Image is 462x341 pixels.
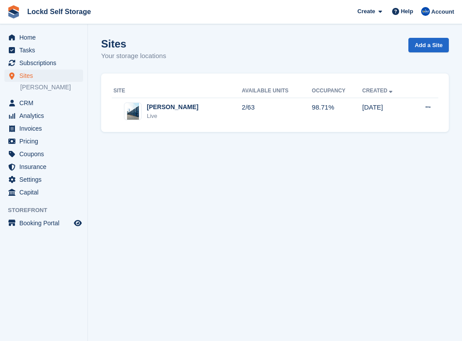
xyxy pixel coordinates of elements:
[4,135,83,147] a: menu
[242,98,312,125] td: 2/63
[357,7,375,16] span: Create
[19,217,72,229] span: Booking Portal
[19,44,72,56] span: Tasks
[19,173,72,186] span: Settings
[362,98,411,125] td: [DATE]
[112,84,242,98] th: Site
[4,97,83,109] a: menu
[4,161,83,173] a: menu
[19,135,72,147] span: Pricing
[20,83,83,92] a: [PERSON_NAME]
[101,51,166,61] p: Your storage locations
[362,88,394,94] a: Created
[19,186,72,198] span: Capital
[4,57,83,69] a: menu
[4,173,83,186] a: menu
[312,84,362,98] th: Occupancy
[147,103,198,112] div: [PERSON_NAME]
[4,148,83,160] a: menu
[242,84,312,98] th: Available Units
[408,38,449,52] a: Add a Site
[19,161,72,173] span: Insurance
[19,70,72,82] span: Sites
[19,97,72,109] span: CRM
[19,148,72,160] span: Coupons
[19,31,72,44] span: Home
[4,217,83,229] a: menu
[4,31,83,44] a: menu
[4,186,83,198] a: menu
[4,110,83,122] a: menu
[24,4,95,19] a: Lockd Self Storage
[127,103,139,120] img: Image of Horley site
[8,206,87,215] span: Storefront
[147,112,198,121] div: Live
[312,98,362,125] td: 98.71%
[4,122,83,135] a: menu
[401,7,413,16] span: Help
[7,5,20,18] img: stora-icon-8386f47178a22dfd0bd8f6a31ec36ba5ce8667c1dd55bd0f319d3a0aa187defe.svg
[19,110,72,122] span: Analytics
[19,57,72,69] span: Subscriptions
[73,218,83,228] a: Preview store
[101,38,166,50] h1: Sites
[431,7,454,16] span: Account
[421,7,430,16] img: Jonny Bleach
[19,122,72,135] span: Invoices
[4,70,83,82] a: menu
[4,44,83,56] a: menu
